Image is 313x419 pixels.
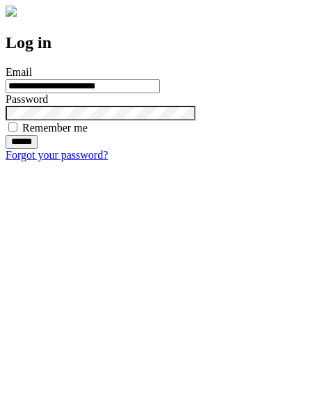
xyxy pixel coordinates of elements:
[6,149,108,161] a: Forgot your password?
[6,33,307,52] h2: Log in
[6,6,17,17] img: logo-4e3dc11c47720685a147b03b5a06dd966a58ff35d612b21f08c02c0306f2b779.png
[6,93,48,105] label: Password
[22,122,88,134] label: Remember me
[6,66,32,78] label: Email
